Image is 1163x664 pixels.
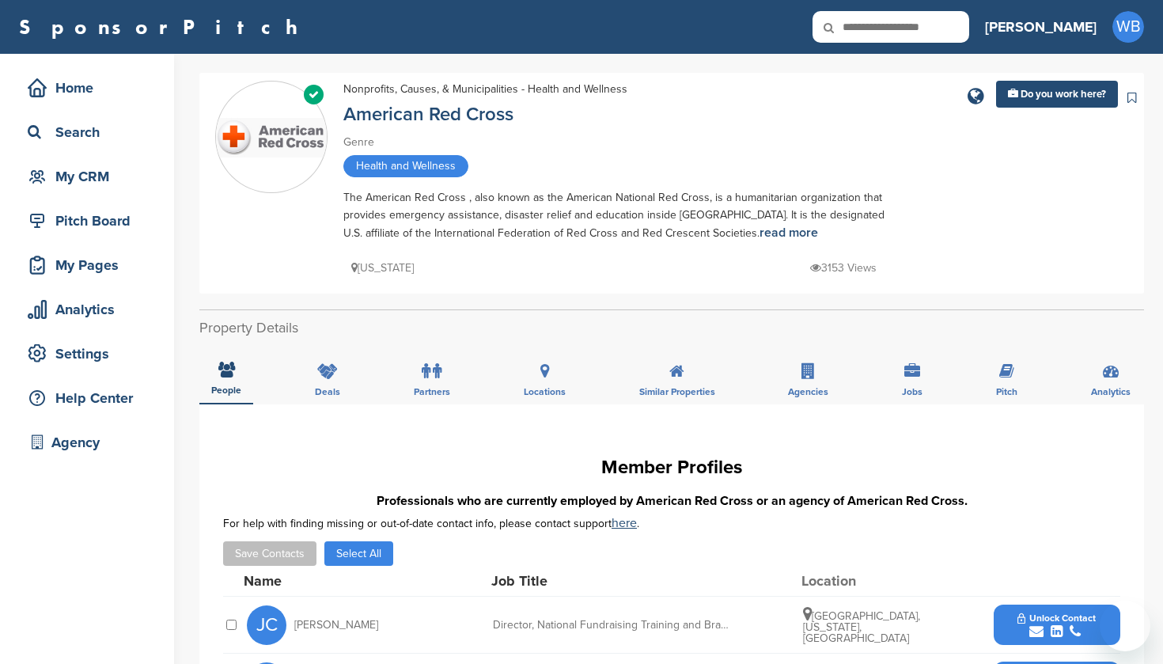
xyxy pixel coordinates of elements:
[343,103,513,126] a: American Red Cross
[247,605,286,645] span: JC
[16,203,158,239] a: Pitch Board
[414,387,450,397] span: Partners
[223,491,1120,510] h3: Professionals who are currently employed by American Red Cross or an agency of American Red Cross.
[996,81,1118,108] a: Do you work here?
[24,428,158,457] div: Agency
[294,620,378,631] span: [PERSON_NAME]
[16,424,158,461] a: Agency
[493,620,730,631] div: Director, National Fundraising Training and Brand Resources
[24,295,158,324] div: Analytics
[16,247,158,283] a: My Pages
[24,162,158,191] div: My CRM
[639,387,715,397] span: Similar Properties
[24,74,158,102] div: Home
[985,16,1097,38] h3: [PERSON_NAME]
[223,517,1120,529] div: For help with finding missing or out-of-date contact info, please contact support .
[16,291,158,328] a: Analytics
[24,384,158,412] div: Help Center
[343,134,897,151] div: Genre
[343,81,627,98] div: Nonprofits, Causes, & Municipalities - Health and Wellness
[24,207,158,235] div: Pitch Board
[16,380,158,416] a: Help Center
[803,609,920,645] span: [GEOGRAPHIC_DATA], [US_STATE], [GEOGRAPHIC_DATA]
[801,574,920,588] div: Location
[612,515,637,531] a: here
[996,387,1017,397] span: Pitch
[211,385,241,395] span: People
[1021,88,1106,101] span: Do you work here?
[16,114,158,150] a: Search
[1100,601,1150,651] iframe: Button to launch messaging window
[24,340,158,368] div: Settings
[223,541,316,566] button: Save Contacts
[324,541,393,566] button: Select All
[223,453,1120,482] h1: Member Profiles
[24,118,158,146] div: Search
[491,574,729,588] div: Job Title
[788,387,828,397] span: Agencies
[199,317,1144,339] h2: Property Details
[810,258,877,278] p: 3153 Views
[16,158,158,195] a: My CRM
[998,601,1115,649] button: Unlock Contact
[19,17,308,37] a: SponsorPitch
[244,574,418,588] div: Name
[1091,387,1131,397] span: Analytics
[1017,613,1096,624] span: Unlock Contact
[902,387,922,397] span: Jobs
[343,189,897,242] div: The American Red Cross , also known as the American National Red Cross, is a humanitarian organiz...
[315,387,340,397] span: Deals
[343,155,468,177] span: Health and Wellness
[351,258,414,278] p: [US_STATE]
[985,9,1097,44] a: [PERSON_NAME]
[1112,11,1144,43] span: WB
[216,118,327,157] img: Sponsorpitch & American Red Cross
[16,70,158,106] a: Home
[16,336,158,372] a: Settings
[760,225,818,241] a: read more
[24,251,158,279] div: My Pages
[524,387,566,397] span: Locations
